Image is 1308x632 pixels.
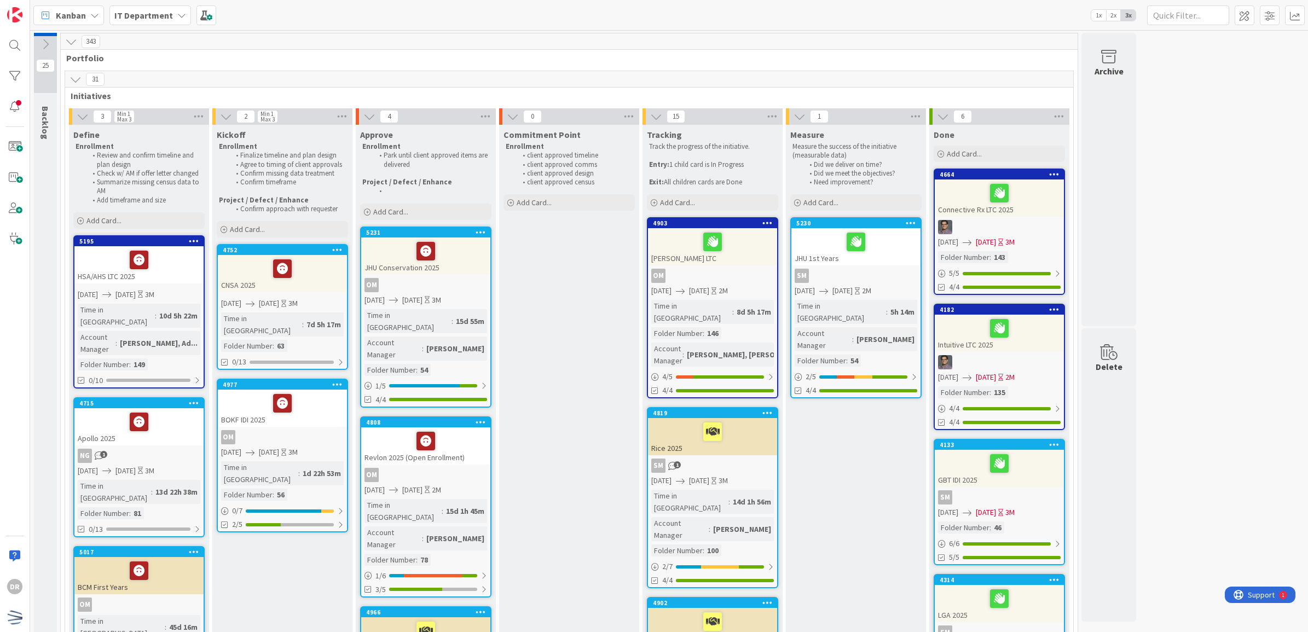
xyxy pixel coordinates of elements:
[361,278,490,292] div: OM
[221,312,302,337] div: Time in [GEOGRAPHIC_DATA]
[79,399,204,407] div: 4715
[796,219,921,227] div: 5230
[806,385,816,396] span: 4/4
[803,178,920,187] li: Need improvement?
[364,554,416,566] div: Folder Number
[74,236,204,246] div: 5195
[78,304,155,328] div: Time in [GEOGRAPHIC_DATA]
[129,358,131,370] span: :
[78,465,98,477] span: [DATE]
[218,245,347,292] div: 4752CNSA 2025
[662,385,673,396] span: 4/4
[734,306,774,318] div: 8d 5h 17m
[79,237,204,245] div: 5195
[651,343,682,367] div: Account Manager
[803,169,920,178] li: Did we meet the objectives?
[795,285,815,297] span: [DATE]
[230,205,346,213] li: Confirm approach with requester
[74,557,204,594] div: BCM First Years
[938,386,989,398] div: Folder Number
[74,408,204,445] div: Apollo 2025
[155,310,157,322] span: :
[1096,360,1122,373] div: Delete
[517,151,633,160] li: client approved timeline
[803,198,838,207] span: Add Card...
[935,179,1064,217] div: Connective Rx LTC 2025
[78,507,129,519] div: Folder Number
[364,278,379,292] div: OM
[848,355,861,367] div: 54
[503,129,581,140] span: Commitment Point
[647,129,682,140] span: Tracking
[86,169,203,178] li: Check w/ AM if offer letter changed
[649,160,776,169] p: 1 child card is In Progress
[366,419,490,426] div: 4808
[153,486,200,498] div: 13d 22h 38m
[517,178,633,187] li: client approved census
[791,228,921,265] div: JHU 1st Years
[151,486,153,498] span: :
[76,142,114,151] strong: Enrollment
[115,465,136,477] span: [DATE]
[1106,10,1121,21] span: 2x
[219,195,309,205] strong: Project / Defect / Enhance
[361,228,490,275] div: 5231JHU Conservation 2025
[790,129,824,140] span: Measure
[221,447,241,458] span: [DATE]
[648,560,777,573] div: 2/7
[424,532,487,544] div: [PERSON_NAME]
[795,327,852,351] div: Account Manager
[74,598,204,612] div: OM
[648,459,777,473] div: SM
[940,171,1064,178] div: 4664
[648,418,777,455] div: Rice 2025
[949,268,959,279] span: 5 / 5
[709,523,710,535] span: :
[719,285,728,297] div: 2M
[854,333,917,345] div: [PERSON_NAME]
[682,349,684,361] span: :
[230,169,346,178] li: Confirm missing data treatment
[1121,10,1136,21] span: 3x
[218,380,347,390] div: 4977
[935,305,1064,352] div: 4182Intuitive LTC 2025
[935,440,1064,487] div: 4133GBT IDI 2025
[651,269,665,283] div: OM
[976,507,996,518] span: [DATE]
[78,449,92,463] div: NG
[935,315,1064,352] div: Intuitive LTC 2025
[221,298,241,309] span: [DATE]
[74,547,204,594] div: 5017BCM First Years
[362,142,401,151] strong: Enrollment
[935,490,1064,505] div: SM
[361,569,490,583] div: 1/6
[274,340,287,352] div: 63
[989,251,991,263] span: :
[424,343,487,355] div: [PERSON_NAME]
[416,554,418,566] span: :
[57,4,60,13] div: 1
[78,358,129,370] div: Folder Number
[74,246,204,283] div: HSA/AHS LTC 2025
[795,300,886,324] div: Time in [GEOGRAPHIC_DATA]
[976,372,996,383] span: [DATE]
[832,285,853,297] span: [DATE]
[364,309,452,333] div: Time in [GEOGRAPHIC_DATA]
[86,73,105,86] span: 31
[949,416,959,428] span: 4/4
[728,496,730,508] span: :
[7,7,22,22] img: Visit kanbanzone.com
[935,266,1064,280] div: 5/5
[662,575,673,586] span: 4/4
[375,570,386,582] span: 1 / 6
[1095,65,1124,78] div: Archive
[261,111,274,117] div: Min 1
[232,519,242,530] span: 2/5
[373,207,408,217] span: Add Card...
[935,402,1064,415] div: 4/4
[79,548,204,556] div: 5017
[689,285,709,297] span: [DATE]
[93,110,112,123] span: 3
[947,149,982,159] span: Add Card...
[145,289,154,300] div: 3M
